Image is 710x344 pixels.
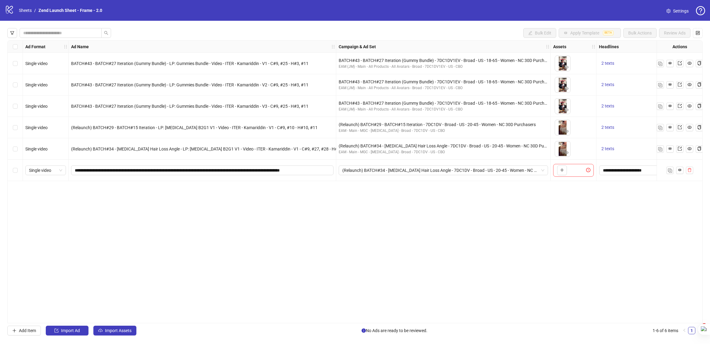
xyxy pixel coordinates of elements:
[25,82,48,87] span: Single video
[339,143,548,149] div: (Relaunch) BATCH#34 - [MEDICAL_DATA] Hair Loss Angle - 7DC1DV - Broad - US - 20-45 - Women - NC 3...
[559,28,621,38] button: Apply TemplateBETA
[678,61,682,65] span: export
[658,62,662,66] img: Duplicate
[601,125,614,130] span: 2 texts
[599,43,619,50] strong: Headlines
[687,168,692,172] span: delete
[555,141,570,157] img: Asset 1
[71,61,308,66] span: BATCH#43 - BATCH#27 Iteration (Gummy Bundle) - LP: Gummies Bundle - Video - ITER - Kamariddin - V...
[657,103,664,110] button: Duplicate
[8,96,23,117] div: Select row 3
[586,168,592,172] span: exclamation-circle
[678,104,682,108] span: export
[687,82,692,87] span: eye
[672,43,687,50] strong: Actions
[339,149,548,155] div: EAM - Main - MGC - [MEDICAL_DATA] - Broad - 7DC1DV - US - CBO
[564,65,569,69] span: eye
[668,168,672,173] img: Duplicate
[71,82,308,87] span: BATCH#43 - BATCH#27 Iteration (Gummy Bundle) - LP: Gummies Bundle - Video - ITER - Kamariddin - V...
[687,125,692,129] span: eye
[601,103,614,108] span: 2 texts
[564,86,569,91] span: eye
[563,149,570,157] button: Preview
[697,104,701,108] span: copy
[601,146,614,151] span: 2 texts
[564,129,569,133] span: eye
[71,43,89,50] strong: Ad Name
[546,45,550,49] span: holder
[658,126,662,130] img: Duplicate
[8,160,23,181] div: Select row 6
[10,31,14,35] span: filter
[702,323,707,328] span: 1
[687,147,692,151] span: eye
[658,83,662,87] img: Duplicate
[8,74,23,96] div: Select row 2
[658,104,662,109] img: Duplicate
[550,45,554,49] span: holder
[697,125,701,129] span: copy
[673,8,689,14] span: Settings
[335,45,340,49] span: holder
[658,147,662,151] img: Duplicate
[8,138,23,160] div: Select row 5
[681,327,688,334] button: left
[93,326,136,335] button: Import Assets
[657,81,664,89] button: Duplicate
[555,99,570,114] img: Asset 1
[71,147,352,151] span: (Relaunch) BATCH#34 - [MEDICAL_DATA] Hair Loss Angle - LP: [MEDICAL_DATA] B2G1 V1 - Video - ITER ...
[339,121,548,128] div: (Relaunch) BATCH#29 - BATCH#15 Iteration - 7DC1DV - Broad - US - 20-45 - Women - NC 30D Purchasers
[623,28,657,38] button: Bulk Actions
[7,326,41,335] button: Add Item
[595,41,596,53] div: Resize Assets column
[37,7,103,14] a: Zend Launch Sheet - Frame - 2.0
[331,45,335,49] span: holder
[591,45,596,49] span: holder
[54,328,59,333] span: import
[678,147,682,151] span: export
[696,31,700,35] span: control
[687,104,692,108] span: eye
[688,327,695,334] li: 1
[599,81,617,89] button: 2 texts
[104,31,108,35] span: search
[657,124,664,131] button: Duplicate
[661,6,694,16] a: Settings
[601,61,614,66] span: 2 texts
[657,60,664,67] button: Duplicate
[68,45,72,49] span: holder
[678,82,682,87] span: export
[46,326,88,335] button: Import Ad
[61,328,80,333] span: Import Ad
[339,85,548,91] div: EAM (JM) - Main - All Products - All Avatars - Broad - 7DC1DV1EV - US - CBO
[563,64,570,71] button: Preview
[339,64,548,70] div: EAM (JM) - Main - All Products - All Avatars - Broad - 7DC1DV1EV - US - CBO
[557,165,567,175] button: Add
[599,60,617,67] button: 2 texts
[696,6,705,15] span: question-circle
[362,327,427,334] span: No Ads are ready to be reviewed.
[334,41,336,53] div: Resize Ad Name column
[8,41,23,53] div: Select all rows
[564,108,569,112] span: eye
[339,100,548,107] div: BATCH#43 - BATCH#27 Iteration (Gummy Bundle) - 7DC1DV1EV - Broad - US - 18-65 - Women - NC 30D Pu...
[555,77,570,92] img: Asset 1
[555,56,570,71] img: Asset 1
[599,165,685,176] div: Edit values
[339,78,548,85] div: BATCH#43 - BATCH#27 Iteration (Gummy Bundle) - 7DC1DV1EV - Broad - US - 18-65 - Women - NC 30D Pu...
[659,28,690,38] button: Review Ads
[71,104,308,109] span: BATCH#43 - BATCH#27 Iteration (Gummy Bundle) - LP: Gummies Bundle - Video - ITER - Kamariddin - V...
[599,145,617,153] button: 2 texts
[693,28,703,38] button: Configure table settings
[683,328,686,332] span: left
[657,145,664,153] button: Duplicate
[599,103,617,110] button: 2 texts
[25,61,48,66] span: Single video
[560,168,564,172] span: plus
[19,328,36,333] span: Add Item
[689,323,704,338] iframe: Intercom live chat
[25,104,48,109] span: Single video
[555,120,570,135] img: Asset 1
[18,7,33,14] a: Sheets
[653,327,678,334] li: 1-6 of 6 items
